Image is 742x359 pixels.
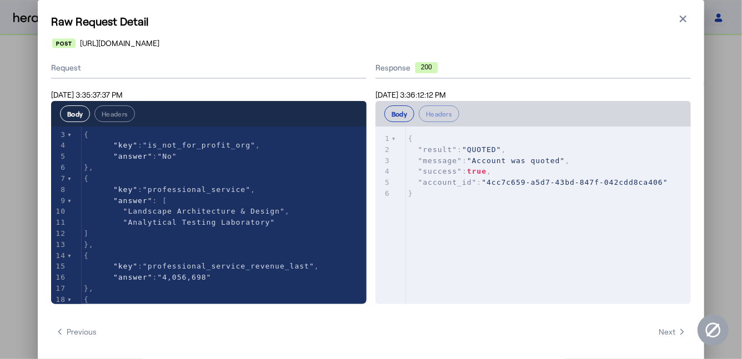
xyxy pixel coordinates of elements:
span: "answer" [113,196,153,205]
span: "success" [418,167,462,175]
button: Body [60,105,90,122]
span: }, [84,240,94,249]
span: "is_not_for_profit_org" [143,141,255,149]
span: [URL][DOMAIN_NAME] [80,38,159,49]
div: Request [51,58,367,79]
span: : [408,178,668,186]
div: 4 [51,140,67,151]
div: 6 [51,162,67,173]
span: : [84,273,212,281]
h1: Raw Request Detail [51,13,691,29]
div: 10 [51,206,67,217]
div: 9 [51,195,67,206]
span: "4,056,698" [157,273,211,281]
button: Body [384,105,414,122]
div: 17 [51,283,67,294]
div: 7 [51,173,67,184]
button: Headers [419,105,459,122]
button: Previous [51,322,101,342]
span: : , [408,145,507,154]
div: 18 [51,294,67,305]
span: : [84,152,177,160]
div: 13 [51,239,67,250]
span: { [84,174,89,183]
span: "key" [113,185,138,194]
div: 5 [51,151,67,162]
div: 11 [51,217,67,228]
span: "key" [113,141,138,149]
span: : , [408,167,492,175]
span: } [408,189,413,198]
span: "Analytical Testing Laboratory" [123,218,275,226]
div: 12 [51,228,67,239]
span: "account_id" [418,178,477,186]
span: "Landscape Architecture & Design" [123,207,285,215]
span: "message" [418,156,462,165]
span: "answer" [113,273,153,281]
span: true [467,167,487,175]
span: : , [84,185,255,194]
span: : , [408,156,570,165]
span: "professional_service" [143,185,250,194]
div: 6 [375,188,392,199]
div: 2 [375,144,392,155]
span: }, [84,284,94,292]
span: "answer" [113,152,153,160]
span: { [408,134,413,143]
span: Next [659,326,686,337]
span: : , [84,141,260,149]
button: Headers [94,105,135,122]
span: Previous [56,326,97,337]
span: { [84,130,89,139]
text: 200 [421,63,432,71]
span: { [84,251,89,260]
div: 3 [375,155,392,166]
span: [DATE] 3:35:37:37 PM [51,90,123,99]
span: }, [84,163,94,171]
div: 5 [375,177,392,188]
span: "result" [418,145,458,154]
span: "4cc7c659-a5d7-43bd-847f-042cdd8ca406" [482,178,668,186]
span: : , [84,262,319,270]
div: 1 [375,133,392,144]
span: "answers" [94,119,138,128]
button: Next [654,322,691,342]
div: 8 [51,184,67,195]
div: 4 [375,166,392,177]
span: "No" [157,152,177,160]
span: "QUOTED" [462,145,502,154]
span: ] [84,229,89,237]
div: 14 [51,250,67,261]
span: "Account was quoted" [467,156,565,165]
span: , [84,207,290,215]
span: : [ [84,196,167,205]
span: { [84,295,89,304]
div: 16 [51,272,67,283]
div: 3 [51,129,67,140]
div: 15 [51,261,67,272]
span: "key" [113,262,138,270]
span: [DATE] 3:36:12:12 PM [375,90,446,99]
span: : [ [84,119,153,128]
div: Response [375,62,691,73]
span: "professional_service_revenue_last" [143,262,314,270]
